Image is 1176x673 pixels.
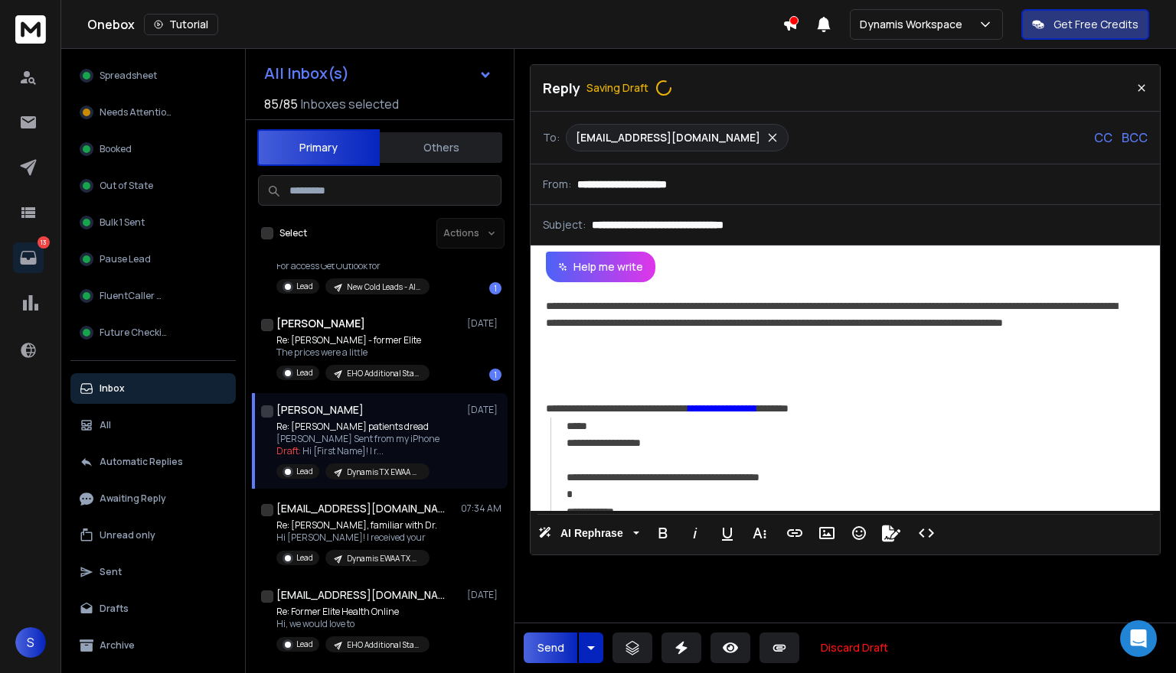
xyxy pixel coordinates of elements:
button: Sent [70,557,236,587]
p: Inbox [100,382,125,395]
p: Dynamis EWAA TX OUTLOOK + OTHERs ESPS [347,553,420,564]
span: Out of State [100,180,153,192]
h1: [PERSON_NAME] [276,316,365,331]
p: From: [543,177,571,192]
button: Future Checkin [70,317,236,348]
p: Get Free Credits [1053,17,1138,32]
span: Booked [100,143,132,155]
button: All Inbox(s) [252,58,505,89]
p: For access Get Outlook for [276,260,430,272]
button: Code View [912,518,941,548]
button: Awaiting Reply [70,483,236,514]
button: Discard Draft [808,632,900,663]
p: Lead [296,639,313,650]
button: Primary [257,129,380,166]
button: Tutorial [144,14,218,35]
p: [PERSON_NAME] Sent from my iPhone [276,433,439,445]
button: Help me write [546,252,655,282]
p: Lead [296,367,313,379]
button: Out of State [70,171,236,201]
button: Bulk 1 Sent [70,207,236,238]
button: Insert Link (Ctrl+K) [780,518,809,548]
label: Select [279,227,307,239]
p: Dynamis Workspace [860,17,969,32]
button: AI Rephrase [535,518,642,548]
button: Others [380,131,502,164]
span: Bulk 1 Sent [100,216,145,229]
p: [DATE] [467,317,501,330]
button: Bold (Ctrl+B) [648,518,678,548]
p: All [100,419,111,431]
p: EHO Additional States 09_25 [347,368,420,379]
span: Future Checkin [100,327,167,339]
p: CC [1094,128,1112,147]
button: Send [524,632,577,663]
button: Drafts [70,593,236,624]
p: [DATE] [467,589,501,601]
p: Awaiting Reply [100,493,166,505]
p: 07:34 AM [461,502,501,515]
p: Reply [543,77,580,99]
button: Signature [877,518,906,548]
span: Hi [First Name]! I r ... [302,444,384,457]
p: EHO Additional States 09_25 [347,639,420,651]
button: All [70,410,236,441]
div: 1 [489,369,501,381]
span: FluentCaller AI [100,290,165,302]
button: S [15,627,46,658]
p: 13 [38,236,50,249]
h1: [EMAIL_ADDRESS][DOMAIN_NAME] [276,587,445,603]
span: 85 / 85 [264,95,298,113]
div: Onebox [87,14,782,35]
span: Needs Attention [100,106,171,119]
button: Archive [70,630,236,661]
p: The prices were a little [276,346,430,359]
span: Draft: [276,444,301,457]
h1: [EMAIL_ADDRESS][DOMAIN_NAME] [276,501,445,516]
button: Needs Attention [70,97,236,128]
p: Re: Former Elite Health Online [276,606,430,618]
button: Spreadsheet [70,60,236,91]
button: FluentCaller AI [70,281,236,311]
button: More Text [745,518,774,548]
p: [DATE] [467,404,501,416]
span: Spreadsheet [100,70,157,82]
button: Inbox [70,373,236,404]
button: Underline (Ctrl+U) [713,518,742,548]
p: Dynamis TX EWAA Google Only - Newly Warmed [347,467,420,478]
p: Hi, we would love to [276,618,430,630]
p: Sent [100,566,122,578]
button: Unread only [70,520,236,551]
h3: Inboxes selected [301,95,399,113]
p: Drafts [100,603,129,615]
h1: All Inbox(s) [264,66,349,81]
p: Re: [PERSON_NAME], familiar with Dr. [276,519,437,532]
p: To: [543,130,560,145]
h1: [PERSON_NAME] [276,402,364,418]
p: Hi [PERSON_NAME]! I received your [276,532,437,544]
a: 13 [13,242,44,273]
p: Subject: [543,217,586,232]
button: Booked [70,134,236,164]
button: Insert Image (Ctrl+P) [812,518,841,548]
p: Lead [296,281,313,292]
span: Pause Lead [100,253,151,265]
div: Open Intercom Messenger [1120,620,1157,657]
p: Re: [PERSON_NAME] - former Elite [276,334,430,346]
p: Re: [PERSON_NAME] patients dread [276,421,439,433]
p: BCC [1122,128,1148,147]
p: Lead [296,466,313,477]
span: Saving Draft [586,79,676,97]
button: Pause Lead [70,244,236,275]
button: Italic (Ctrl+I) [681,518,710,548]
div: 1 [489,282,501,294]
p: Archive [100,639,135,652]
button: Automatic Replies [70,447,236,477]
span: AI Rephrase [557,527,626,540]
p: New Cold Leads - AllESPS - ICP First Responders [347,281,420,293]
p: Automatic Replies [100,456,183,468]
p: Unread only [100,529,155,541]
p: Lead [296,552,313,564]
